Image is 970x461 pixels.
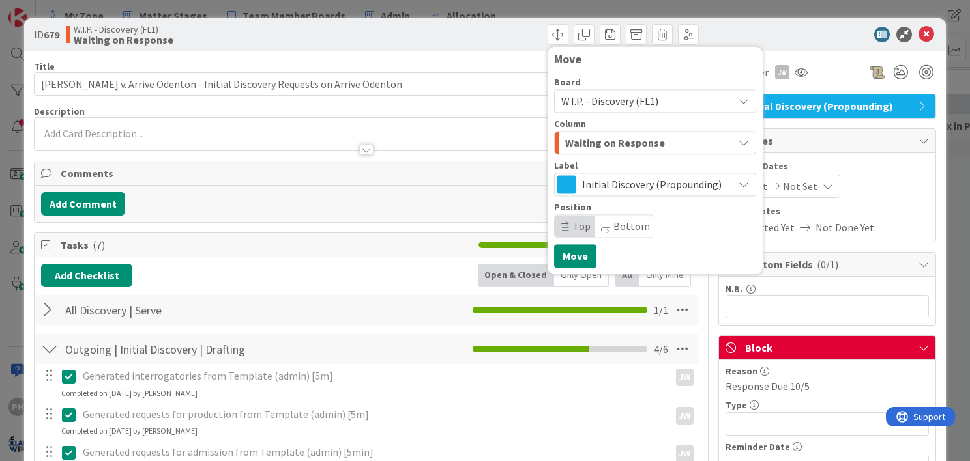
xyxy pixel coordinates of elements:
[745,340,912,356] span: Block
[726,204,929,218] span: Actual Dates
[74,35,173,45] b: Waiting on Response
[726,160,929,173] span: Planned Dates
[775,65,789,79] div: JW
[554,161,578,170] span: Label
[554,264,609,287] div: Only Open
[565,134,665,151] span: Waiting on Response
[783,178,817,194] span: Not Set
[554,53,756,66] div: Move
[554,131,756,154] button: Waiting on Response
[554,119,586,128] span: Column
[726,367,757,376] span: Reason
[816,219,874,235] span: Not Done Yet
[554,203,591,212] span: Position
[34,27,59,42] span: ID
[726,400,747,410] span: Type
[613,219,650,232] span: Bottom
[34,61,55,72] label: Title
[61,425,198,437] div: Completed on [DATE] by [PERSON_NAME]
[615,264,639,287] div: All
[554,77,581,87] span: Board
[83,445,664,460] p: Generated requests for admission from Template (admin) [5min]
[654,302,668,318] span: 1 / 1
[41,264,132,287] button: Add Checklist
[61,337,342,361] input: Add Checklist...
[676,369,694,386] div: JW
[573,219,591,232] span: Top
[27,2,59,18] span: Support
[739,64,769,80] span: Owner
[582,175,727,193] span: Initial Discovery (Propounding)
[61,298,342,322] input: Add Checklist...
[554,244,596,268] button: Move
[83,369,664,384] p: Generated interrogatories from Template (admin) [5m]
[478,264,554,287] div: Open & Closed
[726,283,742,295] label: N.B.
[726,442,790,451] span: Reminder Date
[61,237,472,253] span: Tasks
[745,98,912,114] span: Initial Discovery (Propounding)
[654,341,668,357] span: 4 / 6
[44,28,59,41] b: 679
[639,264,691,287] div: Only Mine
[676,407,694,425] div: JW
[745,133,912,148] span: Dates
[74,24,173,35] span: W.I.P. - Discovery (FL1)
[34,105,85,117] span: Description
[817,258,838,271] span: ( 0/1 )
[726,378,929,394] div: Response Due 10/5
[83,407,664,422] p: Generated requests for production from Template (admin) [5m]
[561,94,658,107] span: W.I.P. - Discovery (FL1)
[34,72,698,96] input: type card name here...
[61,165,674,181] span: Comments
[93,238,105,251] span: ( 7 )
[41,192,125,216] button: Add Comment
[745,257,912,272] span: Custom Fields
[61,387,198,399] div: Completed on [DATE] by [PERSON_NAME]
